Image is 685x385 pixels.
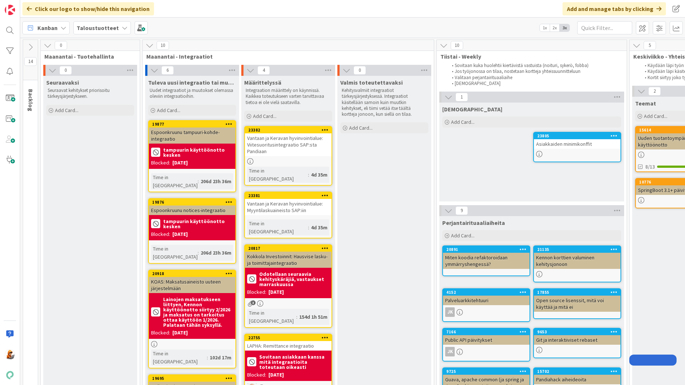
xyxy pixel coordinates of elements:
[151,173,198,189] div: Time in [GEOGRAPHIC_DATA]
[648,87,661,96] span: 2
[245,334,331,341] div: 22755
[354,66,366,75] span: 0
[44,53,131,60] span: Maanantai - Tuotehallinta
[172,329,188,337] div: [DATE]
[27,89,34,111] span: Backlog
[446,369,530,374] div: 9725
[296,313,297,321] span: :
[199,177,233,185] div: 206d 23h 36m
[245,133,331,156] div: Vantaan ja Keravan hyvinvointialue: Viitesuoritusintegraatio SAP:sta Pandiaan
[251,300,256,305] span: 3
[247,309,296,325] div: Time in [GEOGRAPHIC_DATA]
[157,107,180,114] span: Add Card...
[157,41,169,50] span: 10
[308,223,309,232] span: :
[443,335,530,345] div: Public API päivitykset
[259,354,329,370] b: Sovitaan asiakkaan kanssa mitä integraatioita toteutaan oikeasti
[172,230,188,238] div: [DATE]
[537,329,620,334] div: 9653
[635,100,656,107] span: Teemat
[151,245,198,261] div: Time in [GEOGRAPHIC_DATA]
[442,105,502,113] span: Muistilista
[443,347,530,356] div: JK
[534,368,620,375] div: 15702
[55,107,78,114] span: Add Card...
[48,88,133,100] p: Seuraavat kehitykset priorisoitu tärkeysjärjestykseen.
[448,63,618,69] li: Sovitaan kuka huolehtii kiertävistä vastuista (noituri, sykerö, fobba)
[534,335,620,345] div: Git ja interaktiiviset rebaset
[645,163,655,171] span: 8/13
[537,369,620,374] div: 15702
[247,167,308,183] div: Time in [GEOGRAPHIC_DATA]
[560,24,569,32] span: 3x
[151,230,170,238] div: Blocked:
[534,375,620,384] div: Pandiahack aiheideoita
[644,113,667,119] span: Add Card...
[245,199,331,215] div: Vantaan ja Keravan hyvinvointialue: Myyntilaskuaineisto SAP:iin
[248,127,331,133] div: 23382
[152,200,235,205] div: 19876
[247,371,266,379] div: Blocked:
[534,133,620,139] div: 23805
[5,370,15,380] img: avatar
[443,289,530,296] div: 4152
[245,245,331,268] div: 20817Kokkola Investoinnit: Hausvise lasku- ja toimittajaintegraatio
[248,246,331,251] div: 20817
[297,313,329,321] div: 154d 1h 51m
[455,206,468,215] span: 9
[534,329,620,345] div: 9653Git ja interaktiiviset rebaset
[534,368,620,384] div: 15702Pandiahack aiheideoita
[149,206,235,215] div: Espoonkruunu notices-integraatio
[146,53,425,60] span: Maanantai - Integraatiot
[244,79,281,86] span: Määrittelyssä
[443,329,530,335] div: 7166
[537,290,620,295] div: 17855
[309,223,329,232] div: 4d 35m
[46,79,79,86] span: Seuraavaksi
[198,249,199,257] span: :
[455,93,468,101] span: 1
[198,177,199,185] span: :
[534,253,620,269] div: Kennon korttien valuminen kehitysjonoon
[308,171,309,179] span: :
[268,371,284,379] div: [DATE]
[149,277,235,293] div: KOAS: Maksatusaineisto uuteen järjestelmään
[199,249,233,257] div: 206d 23h 36m
[446,247,530,252] div: 20891
[245,127,331,156] div: 23382Vantaan ja Keravan hyvinvointialue: Viitesuoritusintegraatio SAP:sta Pandiaan
[5,5,15,15] img: Visit kanbanzone.com
[151,159,170,167] div: Blocked:
[259,271,329,287] b: Odotellaan seuraavia kehityskäräjiä, vastaukset marraskuussa
[253,113,276,119] span: Add Card...
[149,127,235,144] div: Espoonkruunu tampuuri-kohde-integraatio
[172,159,188,167] div: [DATE]
[445,307,455,317] div: JK
[448,75,618,81] li: Valitaan perjantairituaaliaihe
[443,253,530,269] div: Miten koodia refaktoroidaan ymmärryshengessä?
[149,270,235,277] div: 20918
[151,349,207,366] div: Time in [GEOGRAPHIC_DATA]
[149,199,235,215] div: 19876Espoonkruunu notices-integraatio
[149,199,235,206] div: 19876
[443,329,530,345] div: 7166Public API päivitykset
[451,41,463,50] span: 10
[245,192,331,199] div: 23381
[443,246,530,269] div: 20891Miten koodia refaktoroidaan ymmärryshengessä?
[247,219,308,236] div: Time in [GEOGRAPHIC_DATA]
[37,23,58,32] span: Kanban
[534,289,620,312] div: 17855Open source lisenssit, mitä voi käyttää ja mitä ei
[550,24,560,32] span: 2x
[268,288,284,296] div: [DATE]
[152,271,235,276] div: 20918
[246,88,331,105] p: Integraation määrittely on käynnissä. Kaikkea toteutukseen varten tarvittavaa tietoa ei ole vielä...
[440,53,618,60] span: Tiistai - Weekly
[534,246,620,269] div: 21135Kennon korttien valuminen kehitysjonoon
[443,307,530,317] div: JK
[150,88,235,100] p: Uudet integraatiot ja muutokset olemassa oleviin integraatioihin.
[443,368,530,375] div: 9725
[446,329,530,334] div: 7166
[442,219,505,226] span: Perjantairituaaliaiheita
[540,24,550,32] span: 1x
[309,171,329,179] div: 4d 35m
[446,290,530,295] div: 4152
